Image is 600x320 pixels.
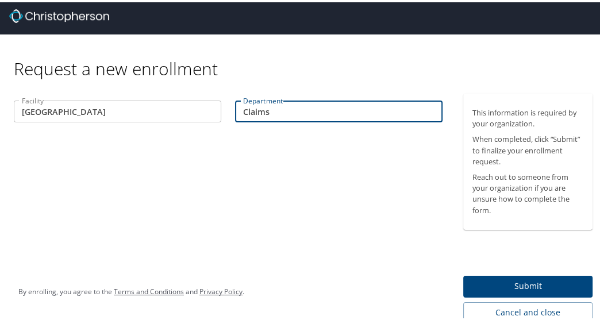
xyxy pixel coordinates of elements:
a: Terms and Conditions [114,284,184,294]
p: This information is required by your organization. [472,105,583,127]
span: Submit [472,277,583,291]
p: Reach out to someone from your organization if you are unsure how to complete the form. [472,169,583,214]
button: Submit [463,273,593,296]
input: EX: [235,98,443,120]
span: Cancel and close [472,303,583,318]
p: When completed, click “Submit” to finalize your enrollment request. [472,132,583,165]
a: Privacy Policy [199,284,243,294]
input: EX: [14,98,221,120]
div: By enrolling, you agree to the and . [18,275,244,304]
img: cbt logo [9,7,109,21]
